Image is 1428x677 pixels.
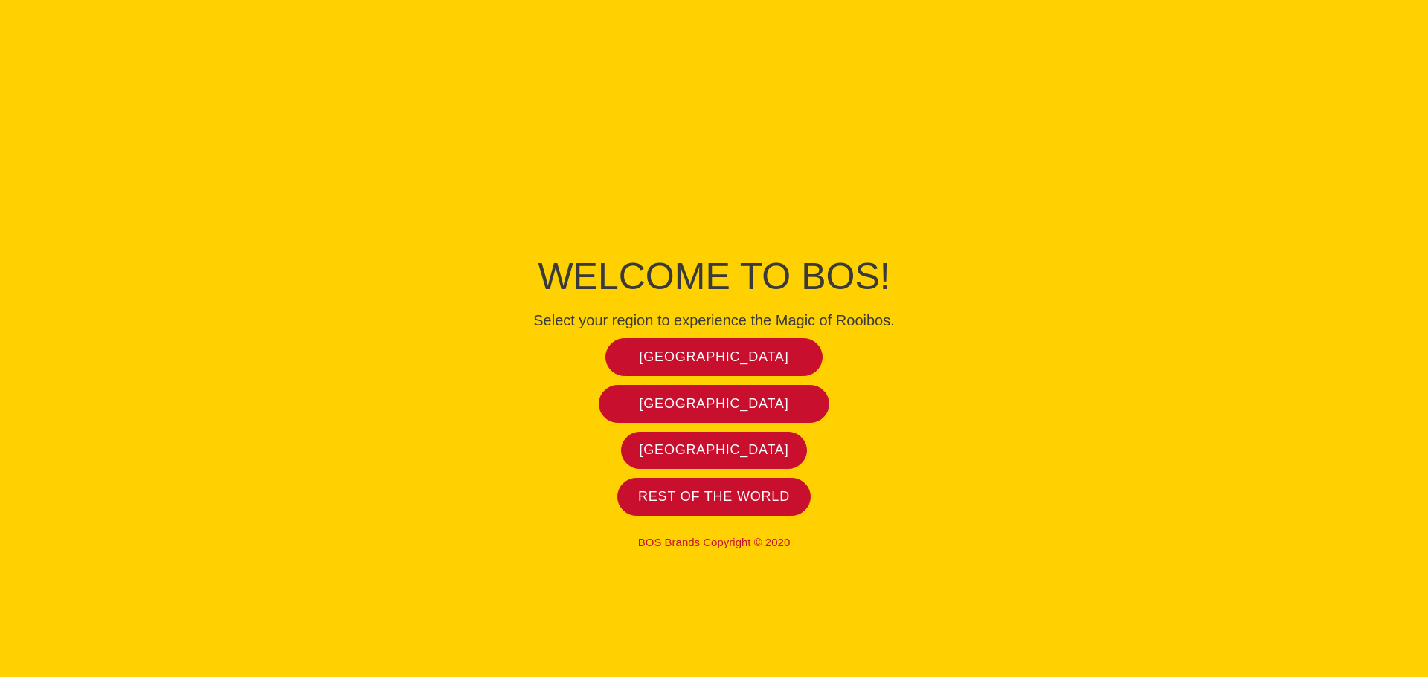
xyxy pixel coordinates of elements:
[658,123,770,234] img: Bos Brands
[638,488,790,505] span: Rest of the world
[379,250,1049,302] h1: Welcome to BOS!
[379,311,1049,329] h4: Select your region to experience the Magic of Rooibos.
[605,338,823,376] a: [GEOGRAPHIC_DATA]
[640,349,789,366] span: [GEOGRAPHIC_DATA]
[617,478,811,516] a: Rest of the world
[640,395,789,412] span: [GEOGRAPHIC_DATA]
[640,441,789,459] span: [GEOGRAPHIC_DATA]
[379,536,1049,549] p: BOS Brands Copyright © 2020
[621,432,807,470] a: [GEOGRAPHIC_DATA]
[599,385,830,423] a: [GEOGRAPHIC_DATA]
